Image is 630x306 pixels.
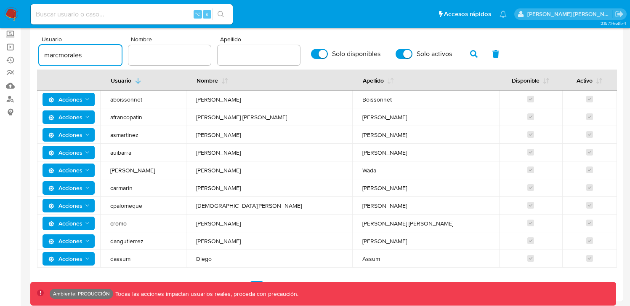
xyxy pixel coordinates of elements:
span: Accesos rápidos [444,10,491,19]
input: Buscar usuario o caso... [31,9,233,20]
p: marcoezequiel.morales@mercadolibre.com [527,10,612,18]
span: 3.157.1-hotfix-1 [601,20,626,27]
a: Notificaciones [500,11,507,18]
button: search-icon [212,8,229,20]
p: Ambiente: PRODUCCIÓN [53,292,110,295]
span: s [206,10,208,18]
p: Todas las acciones impactan usuarios reales, proceda con precaución. [113,290,298,298]
a: Salir [615,10,624,19]
span: ⌥ [194,10,201,18]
